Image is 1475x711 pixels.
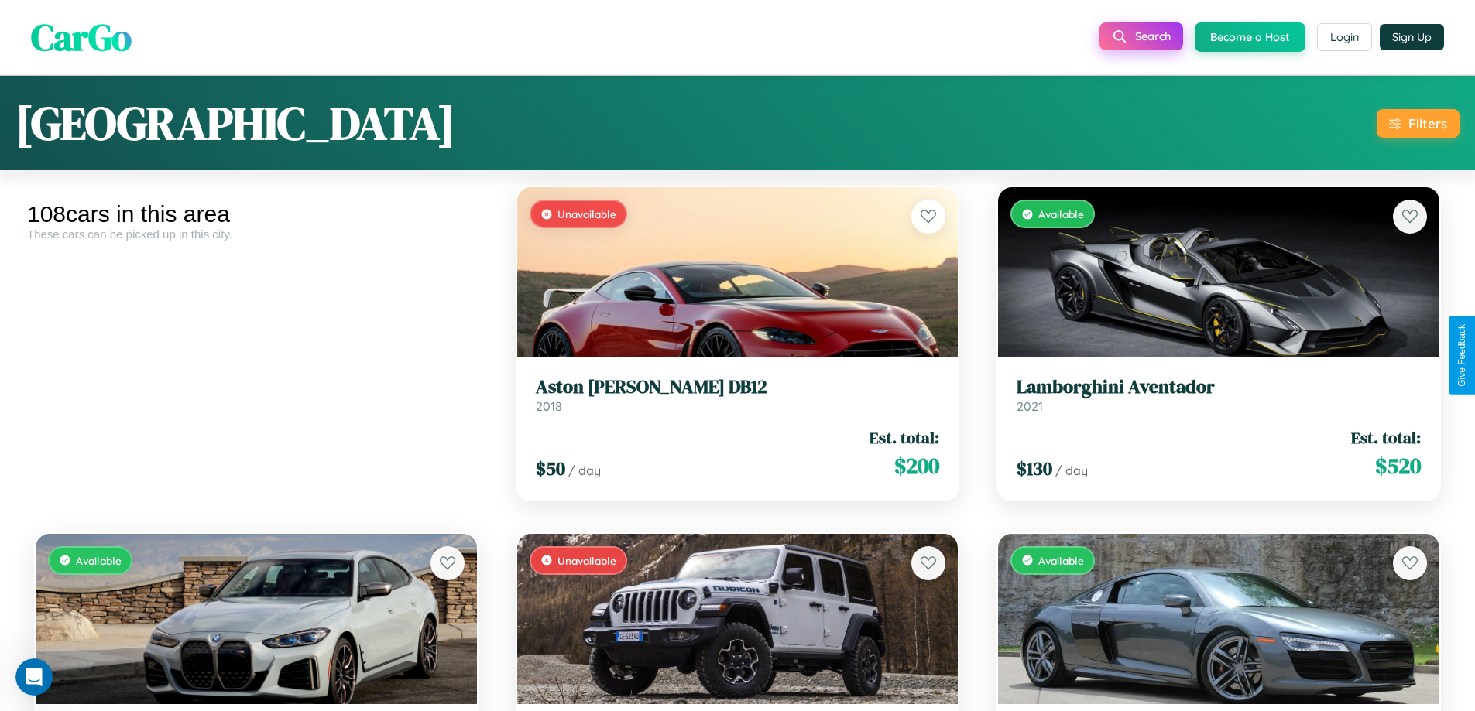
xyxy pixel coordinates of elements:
[1408,115,1447,132] div: Filters
[1038,554,1084,567] span: Available
[894,450,939,481] span: $ 200
[568,463,601,478] span: / day
[1375,450,1421,481] span: $ 520
[1456,324,1467,387] div: Give Feedback
[27,227,485,241] div: These cars can be picked up in this city.
[536,376,940,414] a: Aston [PERSON_NAME] DB122018
[1055,463,1088,478] span: / day
[1135,29,1171,43] span: Search
[1017,376,1421,398] h3: Lamborghini Aventador
[536,376,940,398] h3: Aston [PERSON_NAME] DB12
[557,554,616,567] span: Unavailable
[15,658,53,696] iframe: Intercom live chat
[1351,426,1421,449] span: Est. total:
[31,12,132,63] span: CarGo
[1380,24,1444,50] button: Sign Up
[1017,398,1043,414] span: 2021
[1099,22,1183,50] button: Search
[27,201,485,227] div: 108 cars in this area
[76,554,122,567] span: Available
[15,91,455,155] h1: [GEOGRAPHIC_DATA]
[1317,23,1372,51] button: Login
[870,426,939,449] span: Est. total:
[1377,109,1460,138] button: Filters
[1195,22,1305,52] button: Become a Host
[536,456,565,481] span: $ 50
[557,207,616,220] span: Unavailable
[536,398,562,414] span: 2018
[1038,207,1084,220] span: Available
[1017,456,1052,481] span: $ 130
[1017,376,1421,414] a: Lamborghini Aventador2021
